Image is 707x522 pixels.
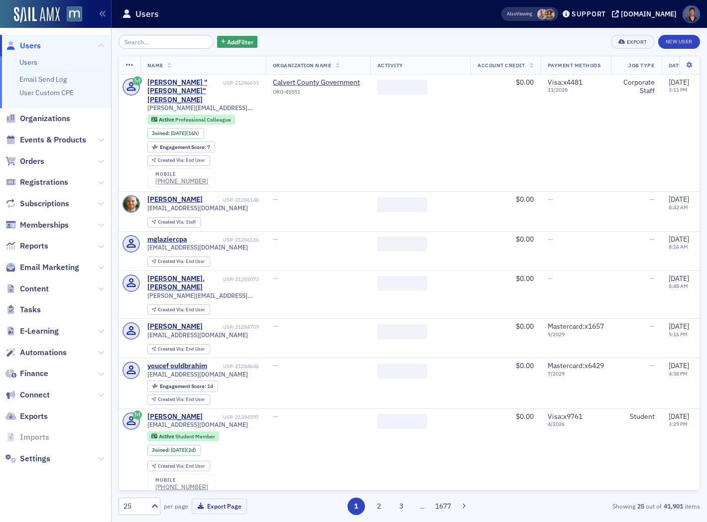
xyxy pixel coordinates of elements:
span: ‌ [377,276,427,291]
h1: Users [135,8,159,20]
button: [DOMAIN_NAME] [612,10,680,17]
span: — [273,235,278,244]
span: E-Learning [20,326,59,337]
span: Subscriptions [20,198,69,209]
span: Created Via : [158,157,186,163]
span: Created Via : [158,463,186,469]
span: [DATE] [171,130,186,136]
a: [PERSON_NAME].[PERSON_NAME] [147,274,222,292]
span: Add Filter [227,37,253,46]
span: Laura Swann [544,9,555,19]
a: Reports [5,241,48,252]
div: [PHONE_NUMBER] [155,177,208,185]
a: Settings [5,453,50,464]
span: $0.00 [516,322,534,331]
div: Export [627,39,647,45]
span: Content [20,283,49,294]
div: USR-21286136 [189,237,259,243]
span: Joined : [152,130,171,136]
span: Created Via : [158,219,186,225]
time: 5:16 PM [669,331,688,338]
span: Orders [20,156,44,167]
a: Organizations [5,113,70,124]
time: 8:16 AM [669,243,688,250]
span: Users [20,40,41,51]
span: $0.00 [516,274,534,283]
span: [DATE] [669,235,689,244]
span: Joined : [152,447,171,453]
span: — [548,274,553,283]
div: [DOMAIN_NAME] [621,9,677,18]
strong: 41,901 [662,502,685,511]
span: Tasks [20,304,41,315]
span: [DATE] [669,78,689,87]
span: [DATE] [669,195,689,204]
div: USR-21286653 [223,80,259,86]
span: $0.00 [516,361,534,370]
button: 2 [370,498,387,515]
time: 4:38 PM [669,370,688,377]
span: [EMAIL_ADDRESS][DOMAIN_NAME] [147,244,248,251]
span: [DATE] [669,361,689,370]
span: Imports [20,432,49,443]
span: — [649,274,655,283]
a: View Homepage [60,6,82,23]
span: Job Type [628,62,654,69]
div: (16h) [171,130,199,136]
span: ‌ [377,414,427,429]
a: Exports [5,411,48,422]
span: [DATE] [669,412,689,421]
div: Created Via: End User [147,394,210,405]
span: — [649,195,655,204]
div: Staff [158,220,196,225]
img: SailAMX [14,7,60,23]
time: 8:42 AM [669,204,688,211]
span: — [273,195,278,204]
span: ‌ [377,324,427,339]
div: youcef ouldbrahim [147,362,207,371]
span: [EMAIL_ADDRESS][DOMAIN_NAME] [147,421,248,428]
div: USR-21284646 [209,363,259,370]
span: [PERSON_NAME][EMAIL_ADDRESS][PERSON_NAME][DOMAIN_NAME] [147,104,259,112]
span: Events & Products [20,134,86,145]
a: Subscriptions [5,198,69,209]
span: Automations [20,347,67,358]
span: 7 / 2029 [548,371,604,377]
div: USR-21284709 [204,324,259,330]
div: Active: Active: Professional Colleague [147,115,236,125]
a: Orders [5,156,44,167]
a: mglaziercpa [147,235,187,244]
span: ‌ [377,237,427,252]
div: [PERSON_NAME] [147,322,203,331]
div: Created Via: End User [147,155,210,166]
span: Created Via : [158,306,186,313]
div: Showing out of items [513,502,700,511]
a: Users [5,40,41,51]
span: ‌ [377,364,427,379]
span: — [649,322,655,331]
div: End User [158,464,205,469]
time: 3:11 PM [669,86,688,93]
a: Email Send Log [19,75,67,84]
button: Export Page [192,499,247,514]
span: Mastercard : x1657 [548,322,604,331]
div: Student [618,412,655,421]
div: End User [158,397,205,402]
div: [PERSON_NAME] [147,412,203,421]
a: Calvert County Government [273,78,363,87]
div: Created Via: End User [147,304,210,315]
a: Users [19,58,37,67]
span: Connect [20,390,50,400]
a: Memberships [5,220,69,231]
a: Finance [5,368,48,379]
span: Mastercard : x6429 [548,361,604,370]
span: Emily Trott [537,9,548,19]
div: (2d) [171,447,196,453]
span: … [415,502,429,511]
span: — [548,235,553,244]
span: Activity [377,62,403,69]
button: 1677 [435,498,452,515]
span: [PERSON_NAME][EMAIL_ADDRESS][PERSON_NAME][DOMAIN_NAME] [147,292,259,299]
span: $0.00 [516,78,534,87]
